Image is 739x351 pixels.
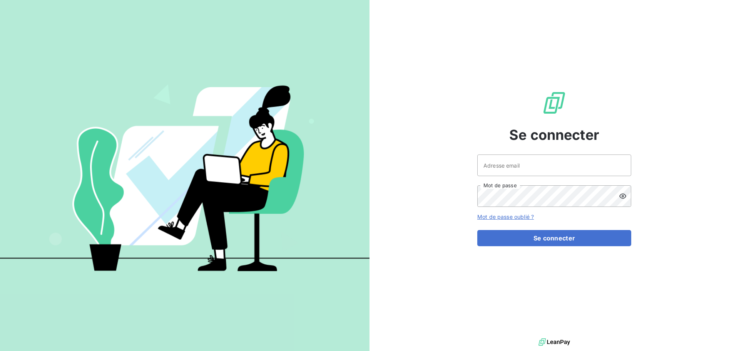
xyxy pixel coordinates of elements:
img: logo [538,336,570,348]
img: Logo LeanPay [542,91,567,115]
button: Se connecter [477,230,631,246]
input: placeholder [477,155,631,176]
span: Se connecter [509,124,599,145]
a: Mot de passe oublié ? [477,213,534,220]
